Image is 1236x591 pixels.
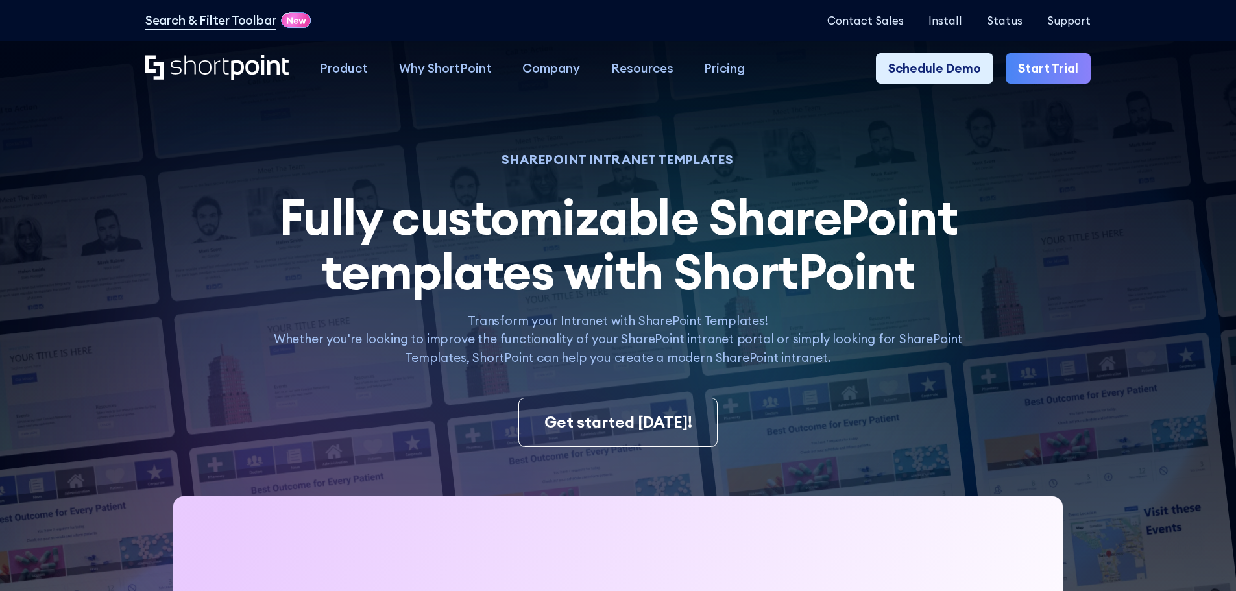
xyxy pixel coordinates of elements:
[320,59,368,78] div: Product
[256,154,979,165] h1: SHAREPOINT INTRANET TEMPLATES
[596,53,689,84] a: Resources
[928,14,962,27] a: Install
[827,14,904,27] a: Contact Sales
[399,59,492,78] div: Why ShortPoint
[145,11,276,30] a: Search & Filter Toolbar
[689,53,761,84] a: Pricing
[279,186,958,302] span: Fully customizable SharePoint templates with ShortPoint
[522,59,580,78] div: Company
[1047,14,1091,27] a: Support
[383,53,507,84] a: Why ShortPoint
[256,311,979,367] p: Transform your Intranet with SharePoint Templates! Whether you're looking to improve the function...
[611,59,673,78] div: Resources
[145,55,289,82] a: Home
[987,14,1023,27] a: Status
[304,53,383,84] a: Product
[507,53,596,84] a: Company
[876,53,993,84] a: Schedule Demo
[1006,53,1091,84] a: Start Trial
[704,59,745,78] div: Pricing
[544,411,692,434] div: Get started [DATE]!
[518,398,717,447] a: Get started [DATE]!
